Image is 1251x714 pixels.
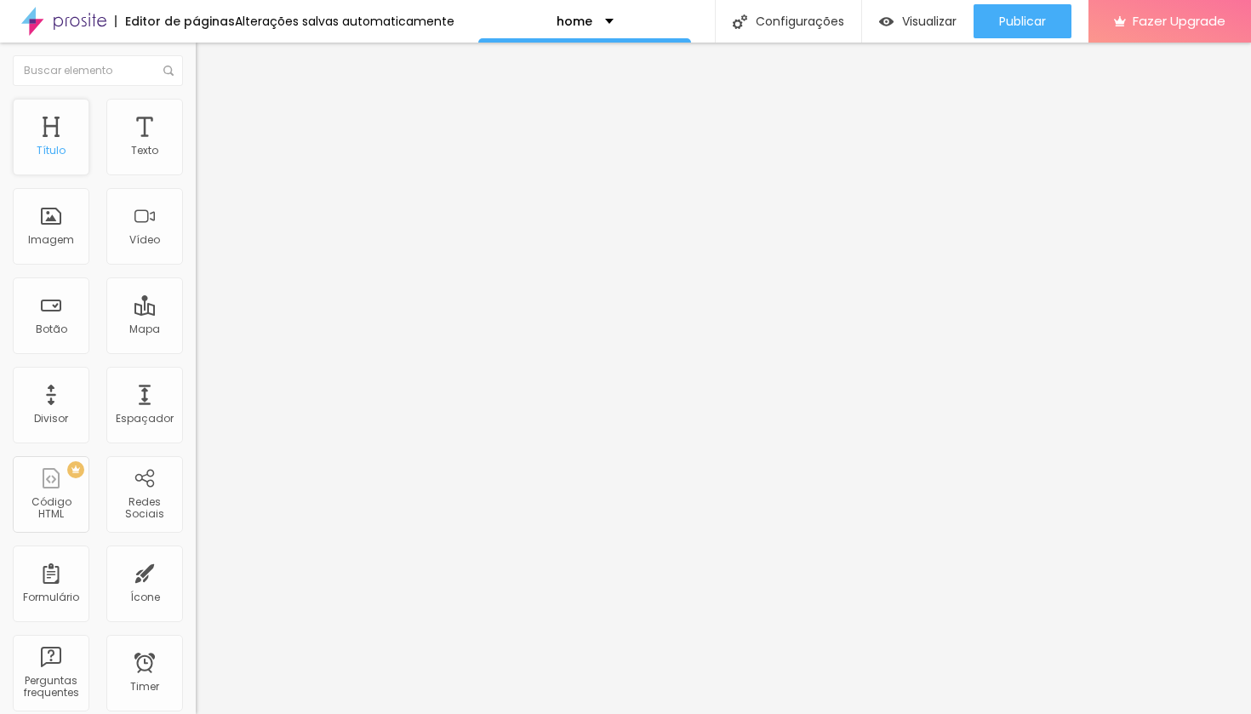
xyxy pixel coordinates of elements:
[131,145,158,157] div: Texto
[17,496,84,521] div: Código HTML
[235,15,454,27] div: Alterações salvas automaticamente
[130,591,160,603] div: Ícone
[902,14,957,28] span: Visualizar
[1133,14,1225,28] span: Fazer Upgrade
[116,413,174,425] div: Espaçador
[36,323,67,335] div: Botão
[13,55,183,86] input: Buscar elemento
[974,4,1071,38] button: Publicar
[28,234,74,246] div: Imagem
[163,66,174,76] img: Icone
[111,496,178,521] div: Redes Sociais
[34,413,68,425] div: Divisor
[37,145,66,157] div: Título
[733,14,747,29] img: Icone
[557,15,592,27] p: home
[879,14,894,29] img: view-1.svg
[862,4,974,38] button: Visualizar
[129,323,160,335] div: Mapa
[129,234,160,246] div: Vídeo
[17,675,84,700] div: Perguntas frequentes
[130,681,159,693] div: Timer
[196,43,1251,714] iframe: Editor
[999,14,1046,28] span: Publicar
[115,15,235,27] div: Editor de páginas
[23,591,79,603] div: Formulário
